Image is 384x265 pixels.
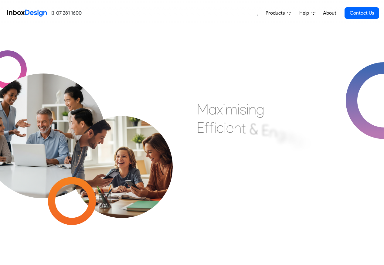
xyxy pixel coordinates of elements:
span: Help [299,9,311,17]
div: c [216,118,224,137]
span: Products [266,9,287,17]
div: & [250,120,258,138]
div: x [217,100,223,118]
div: t [241,119,246,137]
div: a [209,100,217,118]
div: e [226,118,234,137]
div: g [277,125,285,143]
div: s [240,100,246,118]
div: e [301,133,309,151]
div: Maximising Efficient & Engagement, Connecting Schools, Families, and Students. [197,100,344,191]
div: f [209,118,214,137]
a: 07 281 1600 [52,9,82,17]
div: f [204,118,209,137]
div: i [224,118,226,137]
div: a [285,127,293,145]
div: g [256,100,264,118]
div: n [269,123,277,141]
div: i [246,100,249,118]
img: parents_with_child.png [58,91,185,218]
a: About [321,7,338,19]
div: M [197,100,209,118]
div: g [293,130,301,148]
a: Help [297,7,318,19]
div: n [234,119,241,137]
div: n [249,100,256,118]
div: E [262,121,269,139]
a: Products [263,7,294,19]
div: m [225,100,237,118]
div: i [237,100,240,118]
div: E [197,118,204,137]
a: Contact Us [345,7,379,19]
div: i [223,100,225,118]
div: i [214,118,216,137]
